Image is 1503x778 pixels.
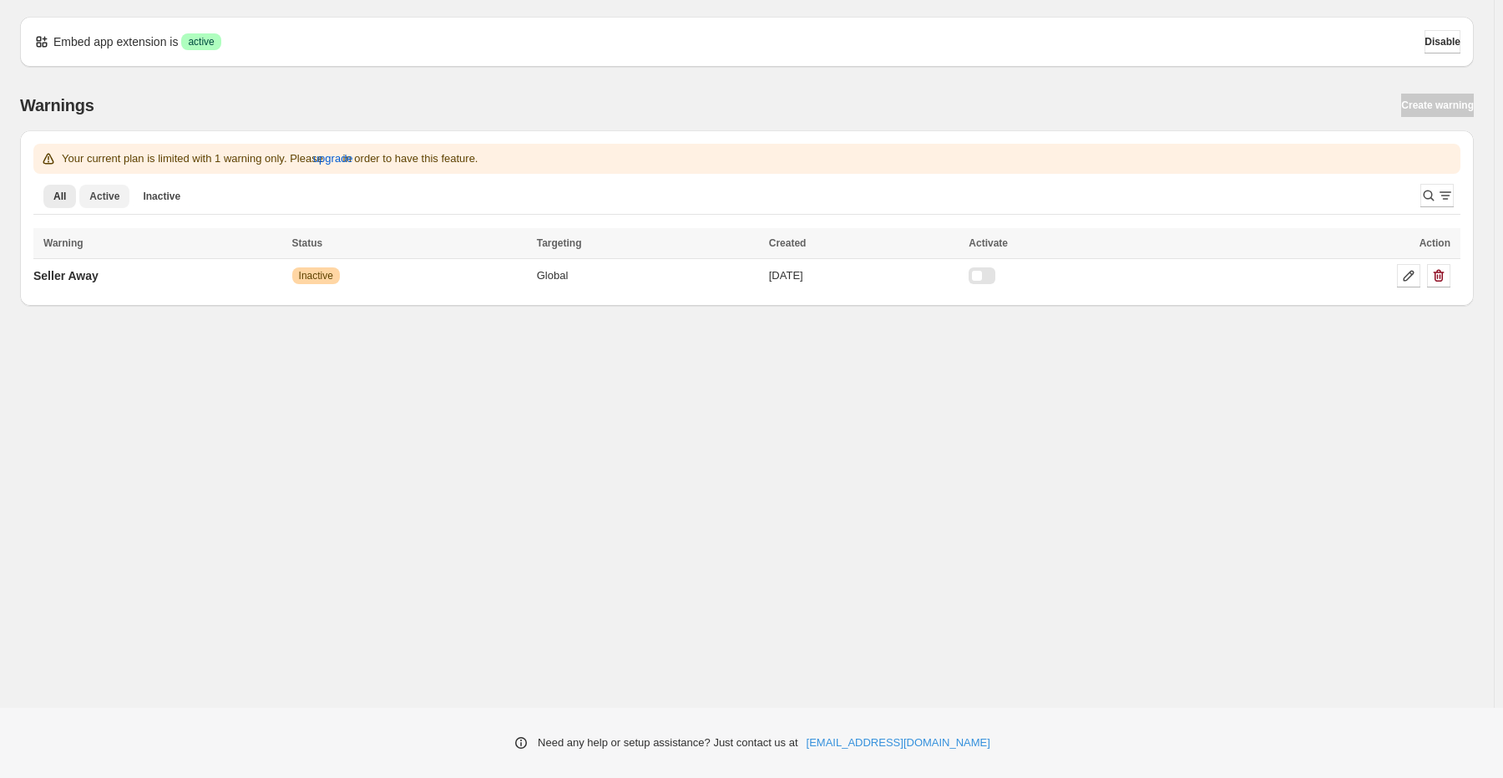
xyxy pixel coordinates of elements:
[33,262,99,289] a: Seller Away
[89,190,119,203] span: Active
[769,237,807,249] span: Created
[53,33,178,50] p: Embed app extension is
[313,150,353,167] span: upgrade
[769,267,959,284] div: [DATE]
[537,267,759,284] div: Global
[1425,35,1460,48] span: Disable
[53,190,66,203] span: All
[1425,30,1460,53] button: Disable
[43,237,83,249] span: Warning
[143,190,180,203] span: Inactive
[313,145,353,172] button: upgrade
[969,237,1008,249] span: Activate
[1420,184,1454,207] button: Search and filter results
[807,735,990,751] a: [EMAIL_ADDRESS][DOMAIN_NAME]
[1419,237,1450,249] span: Action
[292,237,323,249] span: Status
[62,150,478,167] p: Your current plan is limited with 1 warning only. Please in order to have this feature.
[537,237,582,249] span: Targeting
[33,267,99,284] p: Seller Away
[299,269,333,282] span: Inactive
[20,95,94,115] h2: Warnings
[188,35,214,48] span: active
